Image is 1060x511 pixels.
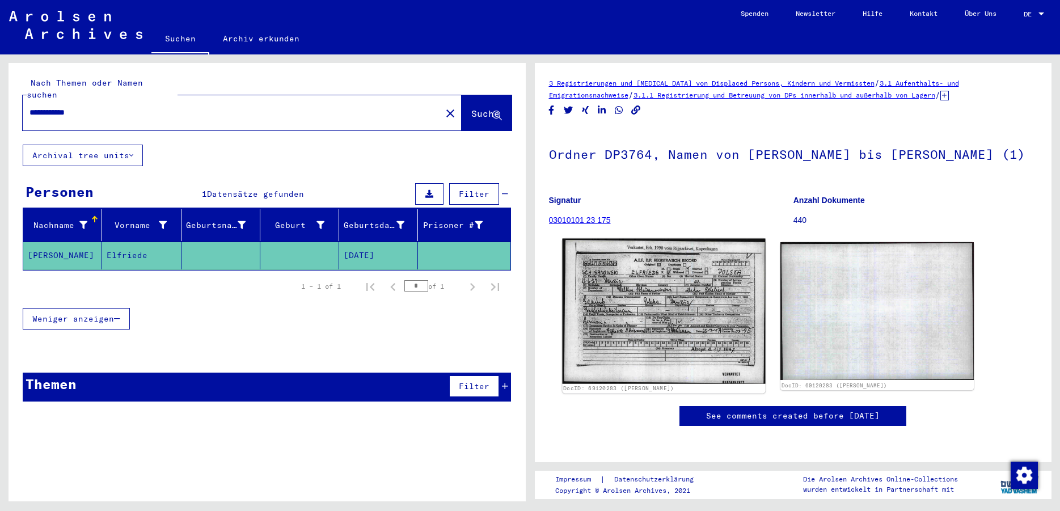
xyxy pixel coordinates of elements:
[459,189,489,199] span: Filter
[546,103,558,117] button: Share on Facebook
[935,90,940,100] span: /
[630,103,642,117] button: Copy link
[26,181,94,202] div: Personen
[793,214,1037,226] p: 440
[459,381,489,391] span: Filter
[28,219,87,231] div: Nachname
[555,474,600,485] a: Impressum
[418,209,510,241] mat-header-cell: Prisoner #
[265,219,324,231] div: Geburt‏
[563,385,674,392] a: DocID: 69120283 ([PERSON_NAME])
[23,145,143,166] button: Archival tree units
[803,484,958,495] p: wurden entwickelt in Partnerschaft mit
[998,470,1041,499] img: yv_logo.png
[344,216,419,234] div: Geburtsdatum
[549,196,581,205] b: Signatur
[449,375,499,397] button: Filter
[151,25,209,54] a: Suchen
[803,474,958,484] p: Die Arolsen Archives Online-Collections
[1011,462,1038,489] img: Zustimmung ändern
[423,216,496,234] div: Prisoner #
[102,209,181,241] mat-header-cell: Vorname
[555,485,707,496] p: Copyright © Arolsen Archives, 2021
[382,275,404,298] button: Previous page
[875,78,880,88] span: /
[9,11,142,39] img: Arolsen_neg.svg
[549,128,1038,178] h1: Ordner DP3764, Namen von [PERSON_NAME] bis [PERSON_NAME] (1)
[107,216,180,234] div: Vorname
[26,374,77,394] div: Themen
[780,242,974,380] img: 002.jpg
[202,189,207,199] span: 1
[107,219,166,231] div: Vorname
[562,239,765,384] img: 001.jpg
[613,103,625,117] button: Share on WhatsApp
[628,90,634,100] span: /
[265,216,339,234] div: Geburt‏
[32,314,114,324] span: Weniger anzeigen
[260,209,339,241] mat-header-cell: Geburt‏
[28,216,102,234] div: Nachname
[102,242,181,269] mat-cell: Elfriede
[549,79,875,87] a: 3 Registrierungen und [MEDICAL_DATA] von Displaced Persons, Kindern und Vermissten
[461,275,484,298] button: Next page
[186,216,260,234] div: Geburtsname
[181,209,260,241] mat-header-cell: Geburtsname
[484,275,506,298] button: Last page
[439,102,462,124] button: Clear
[301,281,341,292] div: 1 – 1 of 1
[605,474,707,485] a: Datenschutzerklärung
[23,209,102,241] mat-header-cell: Nachname
[339,209,418,241] mat-header-cell: Geburtsdatum
[782,382,887,388] a: DocID: 69120283 ([PERSON_NAME])
[23,242,102,269] mat-cell: [PERSON_NAME]
[596,103,608,117] button: Share on LinkedIn
[563,103,575,117] button: Share on Twitter
[186,219,246,231] div: Geburtsname
[449,183,499,205] button: Filter
[359,275,382,298] button: First page
[1024,10,1036,18] span: DE
[580,103,592,117] button: Share on Xing
[555,474,707,485] div: |
[23,308,130,330] button: Weniger anzeigen
[423,219,482,231] div: Prisoner #
[207,189,304,199] span: Datensätze gefunden
[462,95,512,130] button: Suche
[706,410,880,422] a: See comments created before [DATE]
[793,196,865,205] b: Anzahl Dokumente
[27,78,143,100] mat-label: Nach Themen oder Namen suchen
[209,25,313,52] a: Archiv erkunden
[339,242,418,269] mat-cell: [DATE]
[444,107,457,120] mat-icon: close
[404,281,461,292] div: of 1
[471,108,500,119] span: Suche
[634,91,935,99] a: 3.1.1 Registrierung und Betreuung von DPs innerhalb und außerhalb von Lagern
[549,216,611,225] a: 03010101 23 175
[344,219,404,231] div: Geburtsdatum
